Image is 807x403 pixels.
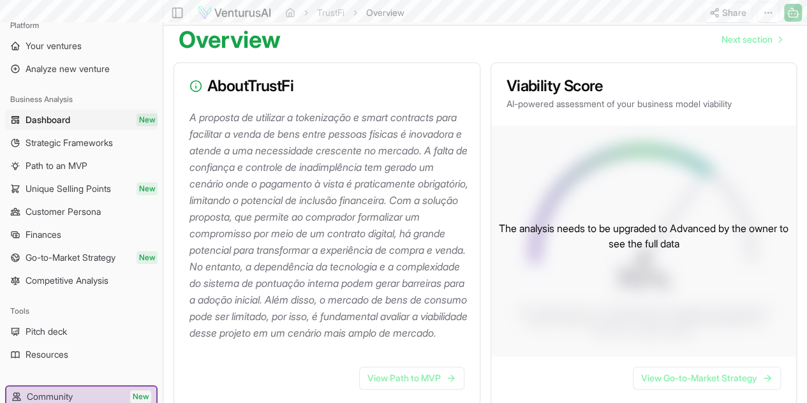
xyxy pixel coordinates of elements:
span: Competitive Analysis [26,274,108,287]
a: Your ventures [5,36,158,56]
span: Go-to-Market Strategy [26,251,115,264]
a: Go to next page [711,27,792,52]
h3: Viability Score [507,78,781,94]
span: Unique Selling Points [26,182,111,195]
span: Next section [722,33,773,46]
span: Pitch deck [26,325,67,338]
h3: About TrustFi [189,78,464,94]
span: Resources [26,348,68,361]
a: Strategic Frameworks [5,133,158,153]
span: Your ventures [26,40,82,52]
a: View Path to MVP [359,367,464,390]
div: Platform [5,15,158,36]
a: Competitive Analysis [5,270,158,291]
span: Strategic Frameworks [26,136,113,149]
span: Path to an MVP [26,159,87,172]
a: Go-to-Market StrategyNew [5,247,158,268]
a: Resources [5,344,158,365]
span: Customer Persona [26,205,101,218]
p: AI-powered assessment of your business model viability [507,98,781,110]
span: New [130,390,151,403]
div: Business Analysis [5,89,158,110]
a: DashboardNew [5,110,158,130]
a: Path to an MVP [5,156,158,176]
a: Finances [5,224,158,245]
h1: Overview [179,27,281,52]
span: Community [27,390,73,403]
a: Pitch deck [5,321,158,342]
span: New [137,251,158,264]
a: View Go-to-Market Strategy [633,367,781,390]
span: Dashboard [26,114,70,126]
span: Analyze new venture [26,62,110,75]
nav: pagination [711,27,792,52]
span: Finances [26,228,61,241]
div: Tools [5,301,158,321]
a: Analyze new venture [5,59,158,79]
span: New [137,182,158,195]
p: A proposta de utilizar a tokenização e smart contracts para facilitar a venda de bens entre pesso... [189,109,470,341]
a: Customer Persona [5,201,158,222]
a: Unique Selling PointsNew [5,179,158,199]
p: The analysis needs to be upgraded to Advanced by the owner to see the full data [491,221,797,251]
span: New [137,114,158,126]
